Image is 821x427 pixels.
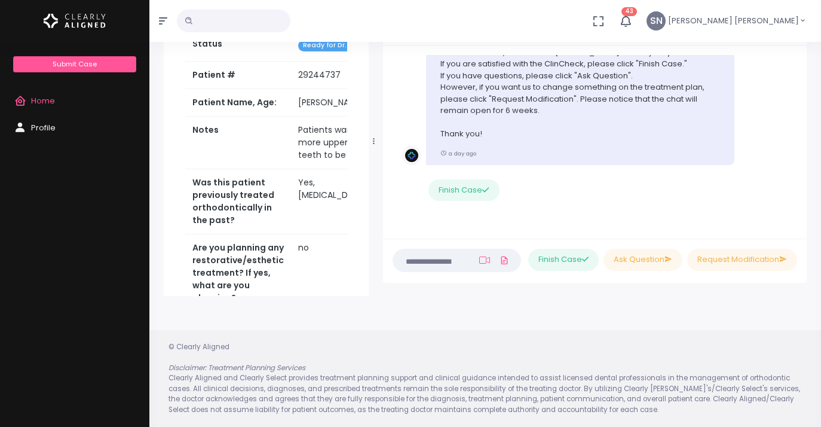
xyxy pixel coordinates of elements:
span: [PERSON_NAME] [PERSON_NAME] [668,15,799,27]
span: Submit Case [53,59,97,69]
em: Disclaimer: Treatment Planning Services [169,363,305,373]
th: Are you planning any restorative/esthetic treatment? If yes, what are you planning? [185,234,291,312]
th: Status [185,30,291,61]
a: Add Loom Video [477,255,492,265]
button: Ask Question [604,249,682,271]
button: Finish Case [528,249,599,271]
p: Hi Dr. , the case for [PERSON_NAME] is ready for your review. If you are satisfied with the ClinC... [440,47,720,140]
td: no [291,234,388,312]
th: Patient Name, Age: [185,89,291,117]
span: Home [31,95,55,106]
small: a day ago [440,150,476,157]
div: scrollable content [393,55,797,228]
a: Add Files [497,249,511,271]
span: Ready for Dr. Review [298,40,376,51]
td: Patients wants more upper front teeth to be aligned [291,117,388,169]
td: [PERSON_NAME], 35 [291,89,388,117]
th: Notes [185,117,291,169]
button: Finish Case [428,179,499,202]
div: © Clearly Aligned Clearly Aligned and Clearly Select provides treatment planning support and clin... [157,342,814,416]
span: 43 [621,7,637,16]
img: Logo Horizontal [44,8,106,33]
td: 29244737 [291,62,388,89]
a: Submit Case [13,56,136,72]
td: Yes, [MEDICAL_DATA] [291,169,388,234]
th: Patient # [185,61,291,89]
th: Was this patient previously treated orthodontically in the past? [185,169,291,234]
span: SN [647,11,666,30]
span: Profile [31,122,56,133]
button: Request Modification [687,249,797,271]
